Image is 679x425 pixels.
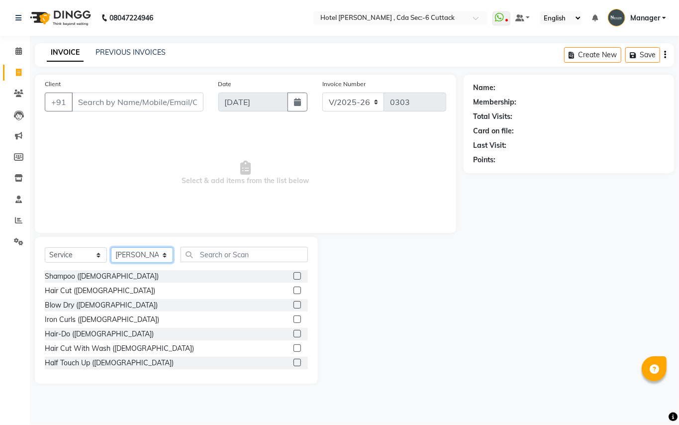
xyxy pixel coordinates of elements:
[45,80,61,89] label: Client
[47,44,84,62] a: INVOICE
[45,286,155,296] div: Hair Cut ([DEMOGRAPHIC_DATA])
[45,358,174,368] div: Half Touch Up ([DEMOGRAPHIC_DATA])
[109,4,153,32] b: 08047224946
[96,48,166,57] a: PREVIOUS INVOICES
[45,343,194,354] div: Hair Cut With Wash ([DEMOGRAPHIC_DATA])
[45,271,159,282] div: Shampoo ([DEMOGRAPHIC_DATA])
[630,13,660,23] span: Manager
[625,47,660,63] button: Save
[45,329,154,339] div: Hair-Do ([DEMOGRAPHIC_DATA])
[322,80,366,89] label: Invoice Number
[25,4,94,32] img: logo
[474,126,514,136] div: Card on file:
[564,47,621,63] button: Create New
[72,93,203,111] input: Search by Name/Mobile/Email/Code
[45,300,158,311] div: Blow Dry ([DEMOGRAPHIC_DATA])
[474,83,496,93] div: Name:
[45,315,159,325] div: Iron Curls ([DEMOGRAPHIC_DATA])
[474,97,517,107] div: Membership:
[474,140,507,151] div: Last Visit:
[474,155,496,165] div: Points:
[218,80,232,89] label: Date
[608,9,625,26] img: Manager
[45,123,446,223] span: Select & add items from the list below
[45,93,73,111] button: +91
[474,111,513,122] div: Total Visits:
[181,247,308,262] input: Search or Scan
